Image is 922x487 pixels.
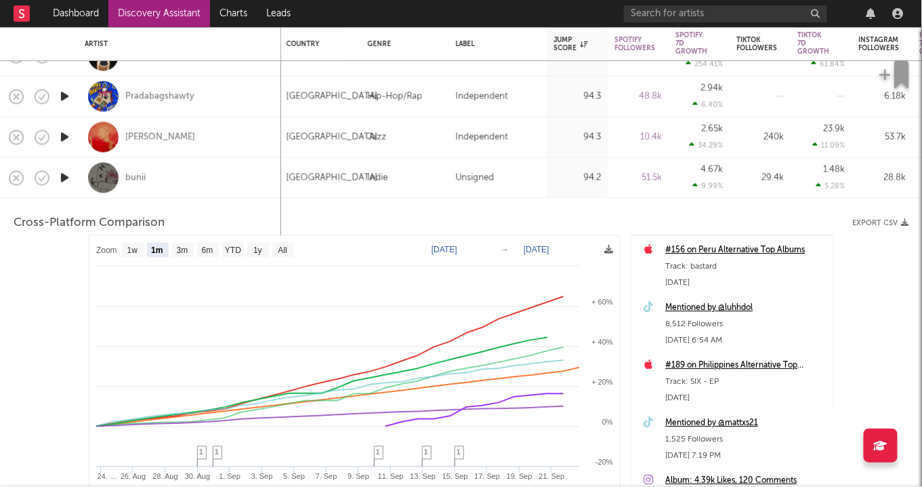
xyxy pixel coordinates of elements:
[125,50,267,62] a: [PERSON_NAME] [PERSON_NAME]
[287,170,378,186] div: [GEOGRAPHIC_DATA]
[96,246,117,255] text: Zoom
[686,60,724,69] div: 254.41 %
[701,165,724,174] div: 4.67k
[442,473,468,481] text: 15. Sep
[474,473,500,481] text: 17. Sep
[201,246,213,255] text: 6m
[287,47,378,64] div: [GEOGRAPHIC_DATA]
[690,141,724,150] div: 34.29 %
[14,216,165,232] span: Cross-Platform Comparison
[859,88,906,104] div: 6.18k
[376,448,380,456] span: 1
[554,170,602,186] div: 94.2
[665,374,826,391] div: Track: SIX - EP
[424,448,428,456] span: 1
[287,88,378,104] div: [GEOGRAPHIC_DATA]
[665,300,826,317] a: Mentioned by @luhhdol
[737,170,784,186] div: 29.4k
[457,448,461,456] span: 1
[456,129,508,145] div: Independent
[151,246,163,255] text: 1m
[665,448,826,465] div: [DATE] 7:19 PM
[812,60,845,69] div: 61.84 %
[693,182,724,191] div: 9.99 %
[665,358,826,374] a: #189 on Philippines Alternative Top Albums
[539,473,564,481] text: 21. Sep
[615,170,663,186] div: 51.5k
[702,125,724,134] div: 2.65k
[665,416,826,432] a: Mentioned by @mattxs21
[615,88,663,104] div: 48.8k
[368,129,387,145] div: Jazz
[456,88,508,104] div: Independent
[665,333,826,349] div: [DATE] 6:54 AM
[816,182,845,191] div: 5.28 %
[554,129,602,145] div: 94.3
[125,131,195,143] a: [PERSON_NAME]
[859,36,900,52] div: Instagram Followers
[554,47,602,64] div: 94.4
[368,40,436,48] div: Genre
[125,172,146,184] a: bunii
[693,100,724,109] div: 6.40 %
[121,473,146,481] text: 26. Aug
[798,31,830,56] div: Tiktok 7D Growth
[219,473,240,481] text: 1. Sep
[665,432,826,448] div: 1,525 Followers
[185,473,210,481] text: 30. Aug
[287,129,378,145] div: [GEOGRAPHIC_DATA]
[591,378,613,387] text: + 20%
[456,170,495,186] div: Unsigned
[701,84,724,93] div: 2.94k
[591,338,613,347] text: + 40%
[665,243,826,259] a: #156 on Peru Alternative Top Albums
[253,246,262,255] text: 1y
[853,220,909,228] button: Export CSV
[665,391,826,407] div: [DATE]
[665,259,826,275] div: Track: bastard
[665,275,826,292] div: [DATE]
[615,129,663,145] div: 10.4k
[501,246,509,255] text: →
[432,246,457,255] text: [DATE]
[199,448,203,456] span: 1
[624,5,827,22] input: Search for artists
[225,246,241,255] text: YTD
[316,473,337,481] text: 7. Sep
[665,317,826,333] div: 8,512 Followers
[278,246,287,255] text: All
[602,418,613,427] text: 0%
[368,88,423,104] div: Hip-Hop/Rap
[859,170,906,186] div: 28.8k
[125,90,194,102] a: Pradabagshawty
[85,40,268,48] div: Artist
[554,36,588,52] div: Jump Score
[215,448,219,456] span: 1
[127,246,138,255] text: 1w
[176,246,188,255] text: 3m
[676,31,708,56] div: Spotify 7D Growth
[410,473,436,481] text: 13. Sep
[348,473,369,481] text: 9. Sep
[251,473,272,481] text: 3. Sep
[283,473,305,481] text: 5. Sep
[287,40,348,48] div: Country
[737,36,778,52] div: Tiktok Followers
[591,298,613,307] text: + 60%
[615,47,663,64] div: 1.93k
[737,47,784,64] div: 17.9k
[615,36,656,52] div: Spotify Followers
[824,125,845,134] div: 23.9k
[737,129,784,145] div: 240k
[378,473,404,481] text: 11. Sep
[524,246,549,255] text: [DATE]
[507,473,532,481] text: 19. Sep
[554,88,602,104] div: 94.3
